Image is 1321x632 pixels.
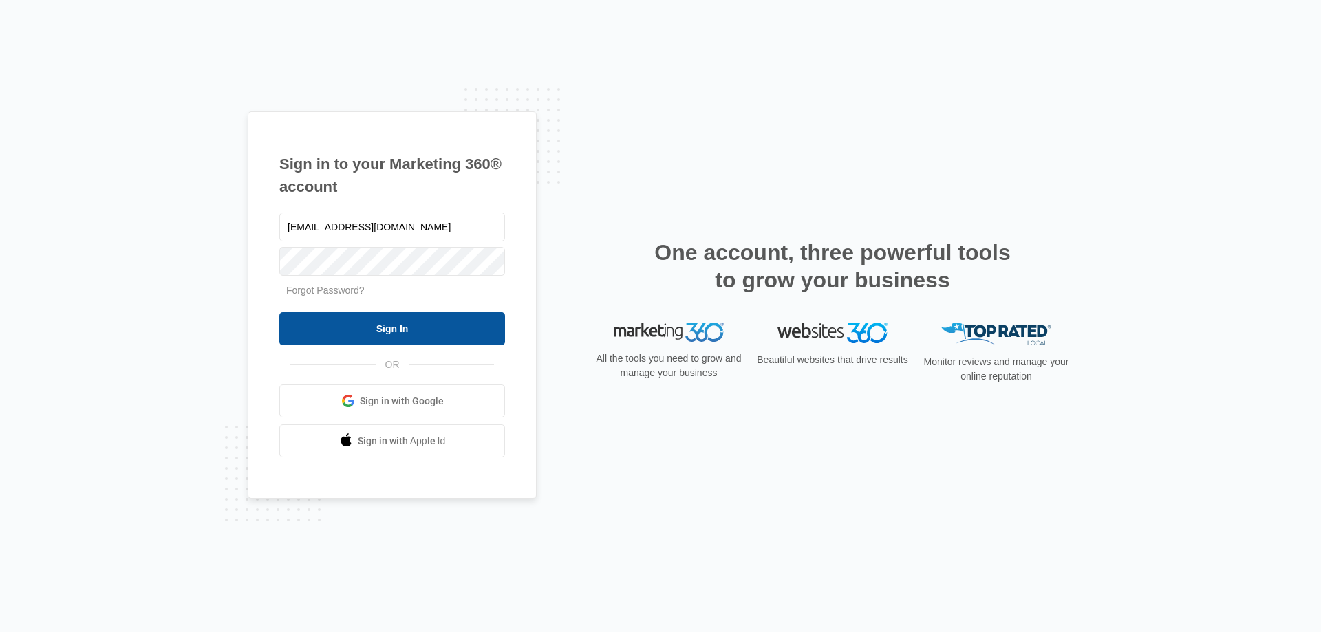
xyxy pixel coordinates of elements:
img: Top Rated Local [941,323,1051,345]
img: Marketing 360 [614,323,724,342]
img: Websites 360 [777,323,888,342]
span: Sign in with Google [360,394,444,408]
a: Forgot Password? [286,285,365,296]
span: Sign in with Apple Id [358,434,446,448]
h2: One account, three powerful tools to grow your business [650,239,1015,294]
a: Sign in with Apple Id [279,424,505,457]
span: OR [376,358,409,372]
input: Email [279,213,505,241]
p: All the tools you need to grow and manage your business [592,351,746,380]
p: Beautiful websites that drive results [755,353,910,367]
h1: Sign in to your Marketing 360® account [279,153,505,198]
a: Sign in with Google [279,384,505,417]
p: Monitor reviews and manage your online reputation [919,355,1073,384]
input: Sign In [279,312,505,345]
